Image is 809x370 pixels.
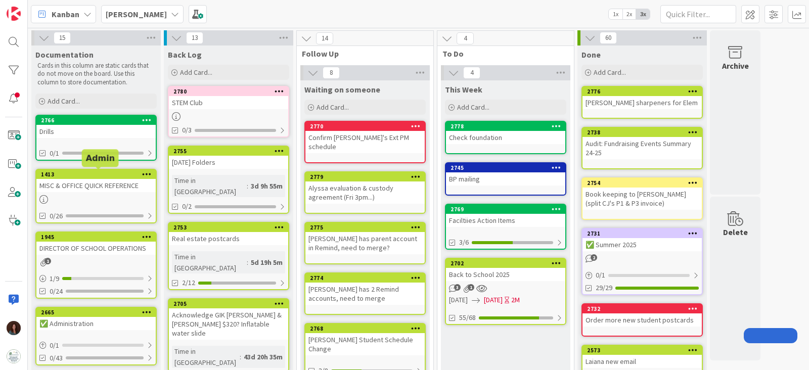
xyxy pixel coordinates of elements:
[182,277,195,288] span: 2/12
[36,242,156,255] div: DIRECTOR OF SCHOOL OPERATIONS
[172,346,240,368] div: Time in [GEOGRAPHIC_DATA]
[723,226,748,238] div: Delete
[169,156,288,169] div: [DATE] Folders
[596,270,605,281] span: 0 / 1
[304,272,426,315] a: 2774[PERSON_NAME] has 2 Remind accounts, need to merge
[182,201,192,212] span: 0/2
[445,258,566,325] a: 2702Back to School 2025[DATE][DATE]2M55/68
[581,228,703,295] a: 2731✅ Summer 20250/129/29
[582,229,702,251] div: 2731✅ Summer 2025
[41,117,156,124] div: 2766
[41,234,156,241] div: 1945
[582,346,702,368] div: 2573Laiana new email
[44,258,51,264] span: 1
[54,32,71,44] span: 15
[36,125,156,138] div: Drills
[581,303,703,337] a: 2732Order more new student postcards
[241,351,285,362] div: 43d 20h 35m
[36,272,156,285] div: 1/9
[168,146,289,214] a: 2755[DATE] FoldersTime in [GEOGRAPHIC_DATA]:3d 9h 55m0/2
[302,49,421,59] span: Follow Up
[446,205,565,214] div: 2769
[186,32,203,44] span: 13
[37,62,155,86] p: Cards in this column are static cards that do not move on the board. Use this column to store doc...
[36,233,156,255] div: 1945DIRECTOR OF SCHOOL OPERATIONS
[317,103,349,112] span: Add Card...
[35,50,94,60] span: Documentation
[316,32,333,44] span: 14
[7,321,21,335] img: RF
[35,169,157,223] a: 1413MISC & OFFICE QUICK REFERENCE0/26
[582,188,702,210] div: Book keeping to [PERSON_NAME] (split CJ's P1 & P3 invoice)
[457,103,489,112] span: Add Card...
[305,172,425,204] div: 2779Alyssa evaluation & custody agreement (Fri 3pm...)
[323,67,340,79] span: 8
[173,148,288,155] div: 2755
[305,324,425,333] div: 2768
[582,355,702,368] div: Laiana new email
[451,260,565,267] div: 2702
[169,87,288,96] div: 2780
[451,206,565,213] div: 2769
[582,128,702,137] div: 2738
[35,232,157,299] a: 1945DIRECTOR OF SCHOOL OPERATIONS1/90/24
[459,237,469,248] span: 3/6
[48,97,80,106] span: Add Card...
[445,84,482,95] span: This Week
[169,308,288,340] div: Acknowledge GIK [PERSON_NAME] & [PERSON_NAME] $320? Inflatable water slide
[581,127,703,169] a: 2738Audit: Fundraising Events Summary 24-25
[86,153,115,163] h5: Admin
[304,171,426,214] a: 2779Alyssa evaluation & custody agreement (Fri 3pm...)
[172,251,247,273] div: Time in [GEOGRAPHIC_DATA]
[169,147,288,169] div: 2755[DATE] Folders
[169,223,288,232] div: 2753
[172,175,247,197] div: Time in [GEOGRAPHIC_DATA]
[596,283,612,293] span: 29/29
[180,68,212,77] span: Add Card...
[587,179,702,187] div: 2754
[310,274,425,282] div: 2774
[305,181,425,204] div: Alyssa evaluation & custody agreement (Fri 3pm...)
[582,238,702,251] div: ✅ Summer 2025
[305,324,425,355] div: 2768[PERSON_NAME] Student Schedule Change
[446,131,565,144] div: Check foundation
[582,304,702,327] div: 2732Order more new student postcards
[636,9,650,19] span: 3x
[582,229,702,238] div: 2731
[50,273,59,284] span: 1 / 9
[168,86,289,137] a: 2780STEM Club0/3
[36,317,156,330] div: ✅ Administration
[722,60,749,72] div: Archive
[591,254,597,261] span: 2
[106,9,167,19] b: [PERSON_NAME]
[446,268,565,281] div: Back to School 2025
[660,5,736,23] input: Quick Filter...
[310,325,425,332] div: 2768
[304,222,426,264] a: 2775[PERSON_NAME] has parent account in Remind, need to merge?
[305,232,425,254] div: [PERSON_NAME] has parent account in Remind, need to merge?
[582,87,702,109] div: 2776[PERSON_NAME] sharpeners for Elem
[446,214,565,227] div: Faciltiies Action Items
[581,177,703,220] a: 2754Book keeping to [PERSON_NAME] (split CJ's P1 & P3 invoice)
[445,204,566,250] a: 2769Faciltiies Action Items3/6
[446,205,565,227] div: 2769Faciltiies Action Items
[600,32,617,44] span: 60
[582,87,702,96] div: 2776
[446,259,565,281] div: 2702Back to School 2025
[609,9,622,19] span: 1x
[50,148,59,159] span: 0/1
[36,116,156,125] div: 2766
[36,308,156,330] div: 2665✅ Administration
[305,273,425,283] div: 2774
[36,179,156,192] div: MISC & OFFICE QUICK REFERENCE
[310,173,425,180] div: 2779
[582,96,702,109] div: [PERSON_NAME] sharpeners for Elem
[50,353,63,363] span: 0/43
[587,129,702,136] div: 2738
[445,162,566,196] a: 2745BP mailing
[622,9,636,19] span: 2x
[247,180,248,192] span: :
[50,211,63,221] span: 0/26
[7,349,21,363] img: avatar
[446,172,565,186] div: BP mailing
